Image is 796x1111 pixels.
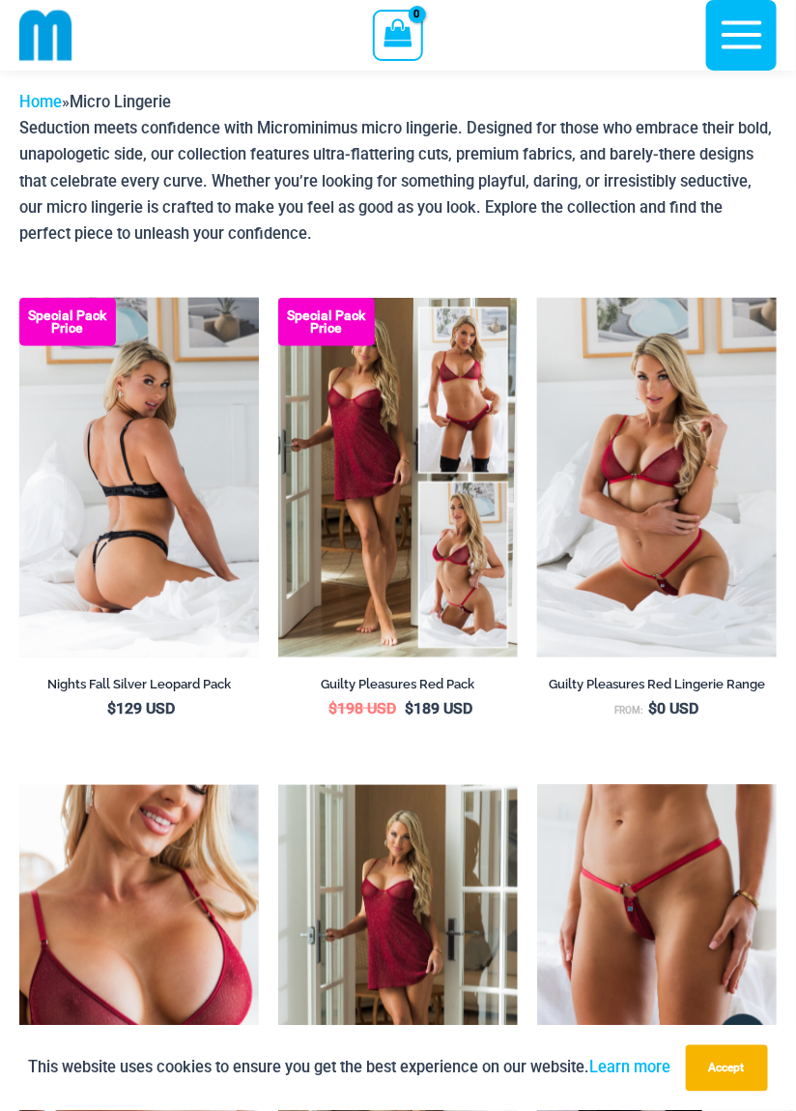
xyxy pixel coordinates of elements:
span: Micro Lingerie [70,93,171,111]
p: Seduction meets confidence with Microminimus micro lingerie. Designed for those who embrace their... [19,115,777,246]
h2: Nights Fall Silver Leopard Pack [19,676,259,692]
bdi: 198 USD [328,699,396,717]
b: Special Pack Price [19,309,116,335]
span: $ [405,699,413,717]
a: Guilty Pleasures Red 1045 Bra 689 Micro 05Guilty Pleasures Red 1045 Bra 689 Micro 06Guilty Pleasu... [537,298,777,658]
a: Guilty Pleasures Red Lingerie Range [537,676,777,699]
h2: Guilty Pleasures Red Lingerie Range [537,676,777,692]
span: From: [615,705,644,716]
button: Accept [686,1045,768,1092]
img: Guilty Pleasures Red Collection Pack F [278,298,518,658]
b: Special Pack Price [278,309,375,335]
span: $ [328,699,337,717]
a: View Shopping Cart, empty [373,10,422,60]
p: This website uses cookies to ensure you get the best experience on our website. [29,1055,671,1081]
span: » [19,93,171,111]
span: $ [649,699,658,717]
a: Learn more [590,1059,671,1077]
bdi: 129 USD [108,699,176,717]
a: Home [19,93,62,111]
a: Nights Fall Silver Leopard 1036 Bra 6046 Thong 09v2 Nights Fall Silver Leopard 1036 Bra 6046 Thon... [19,298,259,658]
bdi: 189 USD [405,699,472,717]
a: Guilty Pleasures Red Pack [278,676,518,699]
a: Nights Fall Silver Leopard Pack [19,676,259,699]
img: Guilty Pleasures Red 1045 Bra 689 Micro 05 [537,298,777,658]
h2: Guilty Pleasures Red Pack [278,676,518,692]
span: $ [108,699,117,717]
a: Guilty Pleasures Red Collection Pack F Guilty Pleasures Red Collection Pack BGuilty Pleasures Red... [278,298,518,658]
img: cropped mm emblem [19,9,72,62]
img: Nights Fall Silver Leopard 1036 Bra 6046 Thong 11 [19,298,259,658]
bdi: 0 USD [649,699,699,717]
